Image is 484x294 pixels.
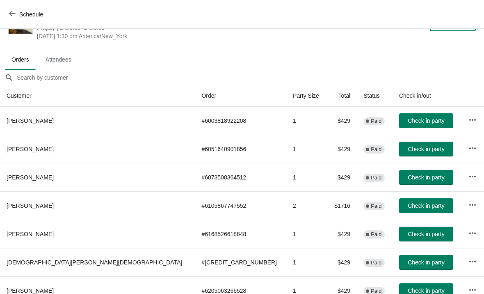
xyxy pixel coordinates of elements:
span: Check in party [408,146,444,152]
button: Check in party [399,227,453,241]
td: 1 [286,135,327,163]
th: Party Size [286,85,327,107]
td: 2 [286,191,327,220]
span: Check in party [408,202,444,209]
button: Check in party [399,255,453,270]
button: Check in party [399,198,453,213]
span: [PERSON_NAME] [7,202,54,209]
span: [DATE] 1:30 pm America/New_York [37,32,329,40]
span: Check in party [408,117,444,124]
span: Paid [371,260,381,266]
span: Check in party [408,231,444,237]
button: Check in party [399,170,453,185]
span: Paid [371,175,381,181]
td: $429 [327,220,357,248]
span: Check in party [408,287,444,294]
span: Paid [371,203,381,209]
td: 1 [286,163,327,191]
th: Check in/out [393,85,462,107]
td: $429 [327,107,357,135]
td: $429 [327,248,357,276]
td: # 6105867747552 [195,191,286,220]
td: 1 [286,248,327,276]
span: [PERSON_NAME] [7,287,54,294]
td: 1 [286,107,327,135]
input: Search by customer [16,70,484,85]
th: Status [357,85,393,107]
span: Attendees [39,52,78,67]
button: Schedule [4,7,50,22]
span: Paid [371,231,381,238]
span: [PERSON_NAME] [7,146,54,152]
td: # [CREDIT_CARD_NUMBER] [195,248,286,276]
td: $429 [327,163,357,191]
td: # 6168526618848 [195,220,286,248]
td: # 6003818922208 [195,107,286,135]
span: [PERSON_NAME] [7,174,54,181]
button: Check in party [399,113,453,128]
td: $1716 [327,191,357,220]
span: [PERSON_NAME] [7,231,54,237]
button: Check in party [399,142,453,156]
span: Schedule [19,11,43,18]
td: $429 [327,135,357,163]
span: [PERSON_NAME] [7,117,54,124]
span: Orders [5,52,36,67]
span: Paid [371,146,381,153]
td: # 6073508364512 [195,163,286,191]
span: Check in party [408,259,444,266]
th: Order [195,85,286,107]
td: 1 [286,220,327,248]
span: Check in party [408,174,444,181]
span: [DEMOGRAPHIC_DATA][PERSON_NAME][DEMOGRAPHIC_DATA] [7,259,182,266]
span: Paid [371,118,381,124]
td: # 6051640901856 [195,135,286,163]
th: Total [327,85,357,107]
